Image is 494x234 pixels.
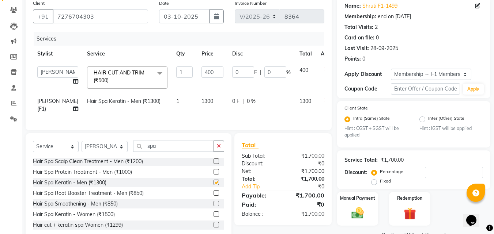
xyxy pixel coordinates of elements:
[391,83,460,95] input: Enter Offer / Coupon Code
[33,46,83,62] th: Stylist
[344,125,408,139] small: Hint : CGST + SGST will be applied
[53,9,148,23] input: Search by Name/Mobile/Email/Code
[286,69,291,76] span: %
[87,98,161,104] span: Hair Spa Keratin - Men (₹1300)
[299,67,308,73] span: 400
[348,206,367,220] img: _cash.svg
[33,221,123,229] div: Hair cut + keratin spa Women (₹1299)
[344,85,391,93] div: Coupon Code
[362,55,365,63] div: 0
[33,211,115,218] div: Hair Spa Keratin - Women (₹1500)
[236,175,283,183] div: Total:
[397,195,422,202] label: Redemption
[283,160,330,168] div: ₹0
[201,98,213,104] span: 1300
[375,23,378,31] div: 2
[176,98,179,104] span: 1
[344,34,374,42] div: Card on file:
[299,98,311,104] span: 1300
[236,183,291,191] a: Add Tip
[344,70,391,78] div: Apply Discount
[228,46,295,62] th: Disc
[283,152,330,160] div: ₹1,700.00
[283,210,330,218] div: ₹1,700.00
[463,84,484,95] button: Apply
[94,69,144,84] span: HAIR CUT AND TRIM (₹500)
[344,55,361,63] div: Points:
[172,46,197,62] th: Qty
[428,115,464,124] label: Inter (Other) State
[376,34,379,42] div: 0
[340,195,375,202] label: Manual Payment
[236,152,283,160] div: Sub Total:
[242,141,259,149] span: Total
[419,125,483,132] small: Hint : IGST will be applied
[109,77,112,84] a: x
[380,168,403,175] label: Percentage
[197,46,228,62] th: Price
[260,69,261,76] span: |
[242,97,244,105] span: |
[33,9,53,23] button: +91
[380,178,391,184] label: Fixed
[33,158,143,165] div: Hair Spa Scalp Clean Treatment - Men (₹1200)
[236,191,283,200] div: Payable:
[83,46,172,62] th: Service
[34,32,330,46] div: Services
[33,200,118,208] div: Hair Spa Smoothening - Men (₹850)
[33,168,132,176] div: Hair Spa Protein Treatment - Men (₹1000)
[247,97,256,105] span: 0 %
[236,160,283,168] div: Discount:
[353,115,390,124] label: Intra (Same) State
[236,200,283,209] div: Paid:
[344,45,369,52] div: Last Visit:
[344,23,373,31] div: Total Visits:
[463,205,487,227] iframe: chat widget
[133,141,214,152] input: Search or Scan
[283,191,330,200] div: ₹1,700.00
[344,169,367,176] div: Discount:
[236,168,283,175] div: Net:
[344,13,376,20] div: Membership:
[370,45,398,52] div: 28-09-2025
[400,206,420,221] img: _gift.svg
[362,2,397,10] a: Shruti F1-1499
[232,97,240,105] span: 0 F
[344,2,361,10] div: Name:
[316,46,340,62] th: Action
[344,156,378,164] div: Service Total:
[254,69,257,76] span: F
[344,105,368,111] label: Client State
[283,168,330,175] div: ₹1,700.00
[33,189,144,197] div: Hair Spa Root Booster Treatment - Men (₹850)
[236,210,283,218] div: Balance :
[283,175,330,183] div: ₹1,700.00
[283,200,330,209] div: ₹0
[378,13,411,20] div: end on [DATE]
[295,46,316,62] th: Total
[291,183,330,191] div: ₹0
[381,156,404,164] div: ₹1,700.00
[33,179,106,187] div: Hair Spa Keratin - Men (₹1300)
[37,98,78,112] span: [PERSON_NAME] (F1)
